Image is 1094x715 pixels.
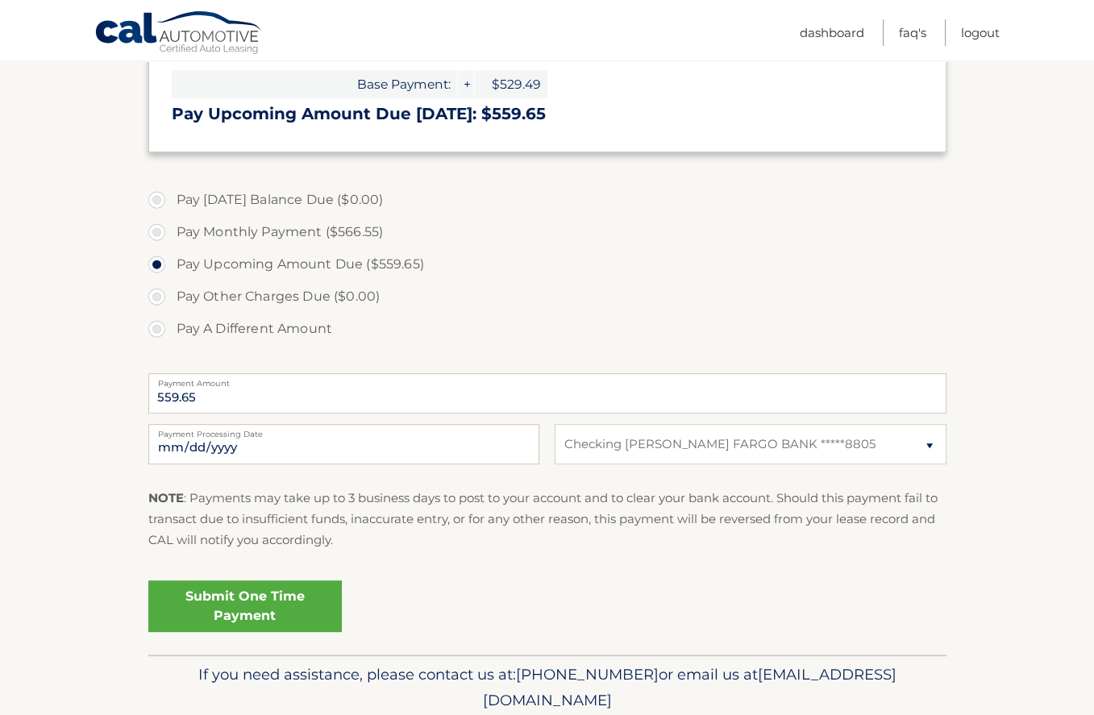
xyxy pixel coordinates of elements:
[148,184,946,216] label: Pay [DATE] Balance Due ($0.00)
[148,248,946,281] label: Pay Upcoming Amount Due ($559.65)
[148,488,946,551] p: : Payments may take up to 3 business days to post to your account and to clear your bank account....
[475,70,547,98] span: $529.49
[148,281,946,313] label: Pay Other Charges Due ($0.00)
[172,70,457,98] span: Base Payment:
[172,104,923,124] h3: Pay Upcoming Amount Due [DATE]: $559.65
[148,313,946,345] label: Pay A Different Amount
[800,19,864,46] a: Dashboard
[148,424,539,437] label: Payment Processing Date
[516,665,659,684] span: [PHONE_NUMBER]
[458,70,474,98] span: +
[148,373,946,414] input: Payment Amount
[961,19,1000,46] a: Logout
[148,490,184,505] strong: NOTE
[148,373,946,386] label: Payment Amount
[159,662,936,713] p: If you need assistance, please contact us at: or email us at
[148,216,946,248] label: Pay Monthly Payment ($566.55)
[94,10,264,57] a: Cal Automotive
[148,424,539,464] input: Payment Date
[148,580,342,632] a: Submit One Time Payment
[899,19,926,46] a: FAQ's
[483,665,896,709] span: [EMAIL_ADDRESS][DOMAIN_NAME]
